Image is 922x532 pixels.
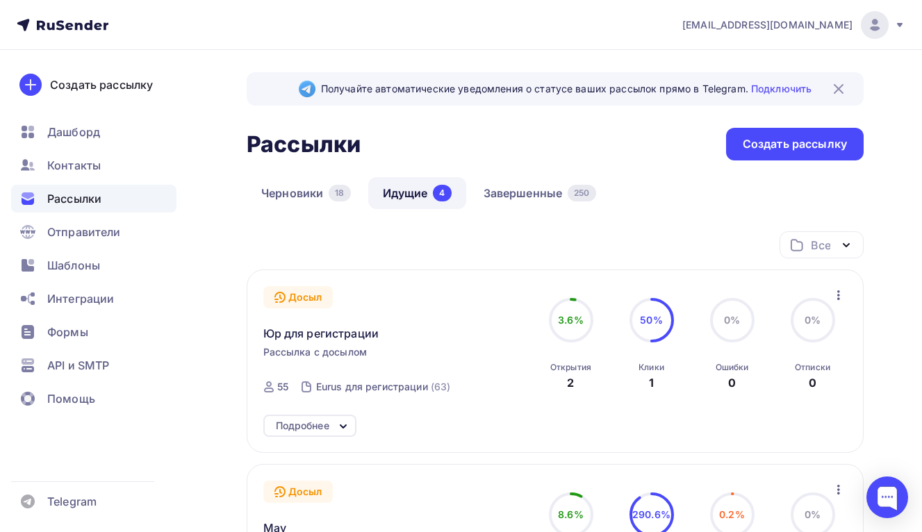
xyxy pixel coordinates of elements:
span: 0% [805,314,821,326]
div: Создать рассылку [743,136,847,152]
a: Дашборд [11,118,176,146]
a: Идущие4 [368,177,466,209]
span: 50% [640,314,662,326]
div: 0 [728,374,736,391]
div: 2 [567,374,574,391]
span: Рассылки [47,190,101,207]
div: Досыл [263,286,334,308]
div: 0 [809,374,816,391]
span: 0% [805,508,821,520]
span: Контакты [47,157,101,174]
div: 1 [649,374,654,391]
div: (63) [431,380,451,394]
span: Шаблоны [47,257,100,274]
a: Шаблоны [11,251,176,279]
span: API и SMTP [47,357,109,374]
span: 3.6% [558,314,584,326]
span: Рассылка с досылом [263,345,368,359]
span: 0.2% [719,508,745,520]
span: Telegram [47,493,97,510]
span: Дашборд [47,124,100,140]
span: 0% [724,314,740,326]
a: Рассылки [11,185,176,213]
div: 18 [329,185,350,201]
span: 290.6% [632,508,670,520]
div: Клики [639,362,664,373]
div: 55 [277,380,288,394]
div: Eurus для регистрации [316,380,428,394]
a: Черновики18 [247,177,365,209]
a: Завершенные250 [469,177,611,209]
div: Отписки [795,362,830,373]
a: Контакты [11,151,176,179]
div: Все [811,237,830,253]
a: Формы [11,318,176,346]
span: Получайте автоматические уведомления о статусе ваших рассылок прямо в Telegram. [321,82,812,96]
span: Помощь [47,390,95,407]
a: Eurus для регистрации (63) [315,376,452,398]
a: Подключить [751,83,812,94]
a: Отправители [11,218,176,246]
span: Формы [47,324,88,340]
div: Создать рассылку [50,76,153,93]
span: 8.6% [558,508,584,520]
h2: Рассылки [247,131,361,158]
div: Досыл [263,481,334,503]
img: Telegram [299,81,315,97]
span: [EMAIL_ADDRESS][DOMAIN_NAME] [682,18,853,32]
div: Открытия [550,362,591,373]
div: 250 [568,185,595,201]
div: 4 [433,185,451,201]
span: Юр для регистрации [263,325,379,342]
div: Ошибки [716,362,749,373]
span: Отправители [47,224,121,240]
a: [EMAIL_ADDRESS][DOMAIN_NAME] [682,11,905,39]
div: Подробнее [276,417,329,434]
button: Все [780,231,864,258]
span: Интеграции [47,290,114,307]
